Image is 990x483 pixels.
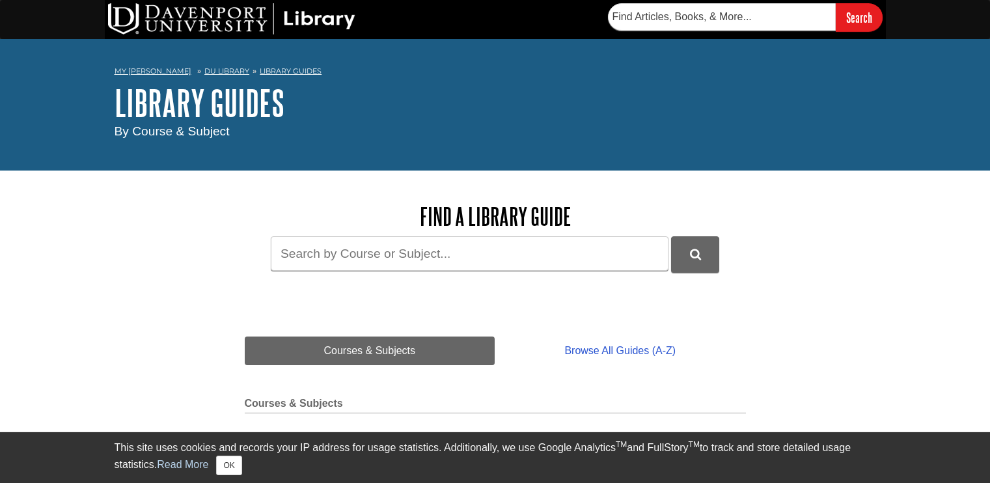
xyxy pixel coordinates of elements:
[495,337,745,365] a: Browse All Guides (A-Z)
[271,236,668,271] input: Search by Course or Subject...
[616,440,627,449] sup: TM
[216,456,241,475] button: Close
[115,440,876,475] div: This site uses cookies and records your IP address for usage statistics. Additionally, we use Goo...
[115,83,876,122] h1: Library Guides
[608,3,883,31] form: Searches DU Library's articles, books, and more
[690,249,701,260] i: Search Library Guides
[157,459,208,470] a: Read More
[245,203,746,230] h2: Find a Library Guide
[608,3,836,31] input: Find Articles, Books, & More...
[115,62,876,83] nav: breadcrumb
[115,122,876,141] div: By Course & Subject
[260,66,322,76] a: Library Guides
[115,66,191,77] a: My [PERSON_NAME]
[245,337,495,365] a: Courses & Subjects
[836,3,883,31] input: Search
[245,398,746,413] h2: Courses & Subjects
[204,66,249,76] a: DU Library
[108,3,355,34] img: DU Library
[689,440,700,449] sup: TM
